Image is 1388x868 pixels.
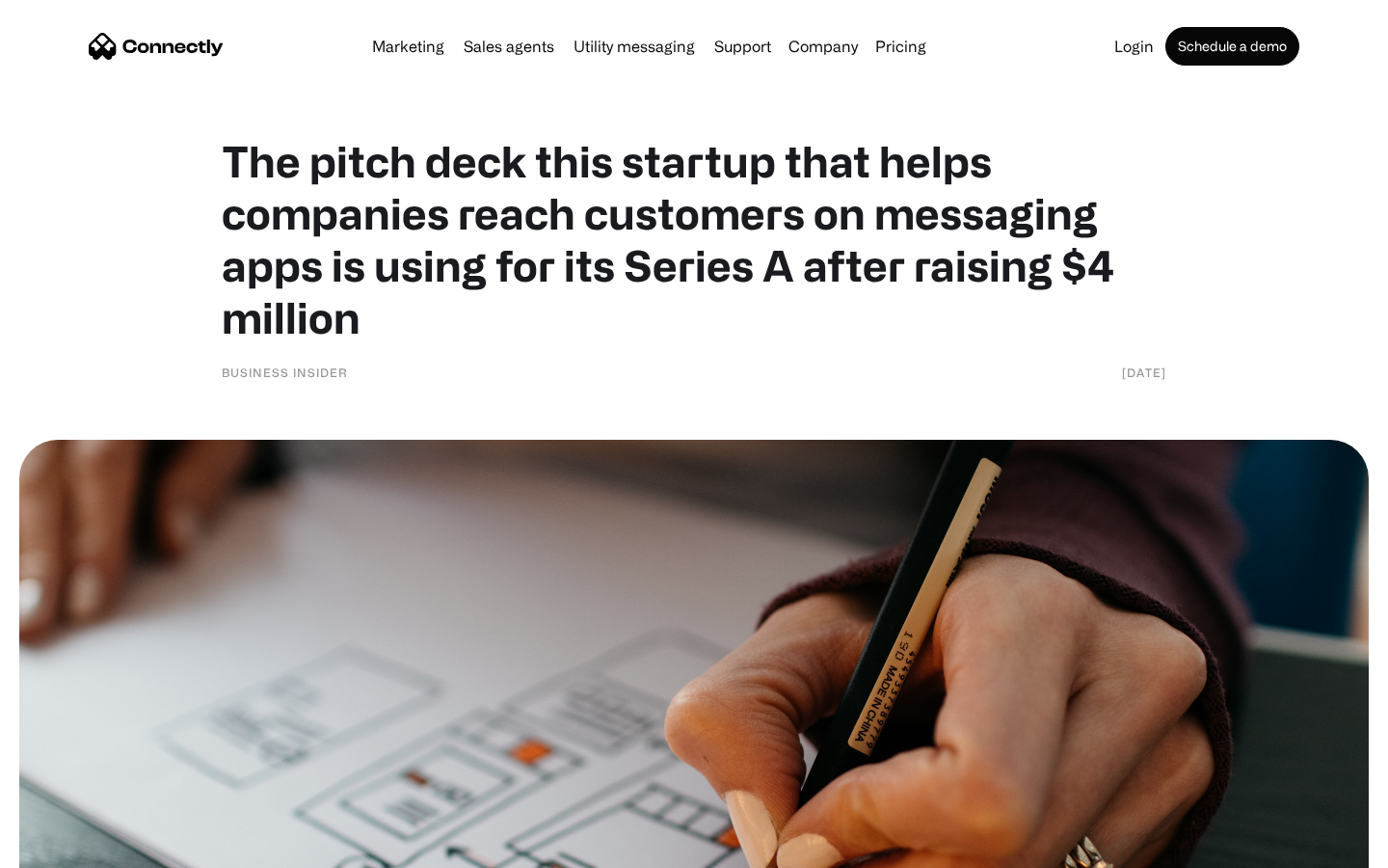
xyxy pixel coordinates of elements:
[788,33,858,60] div: Company
[1107,39,1161,54] a: Login
[566,39,703,54] a: Utility messaging
[19,834,116,861] aside: Language selected: English
[222,135,1166,343] h1: The pitch deck this startup that helps companies reach customers on messaging apps is using for i...
[39,834,116,861] ul: Language list
[364,39,452,54] a: Marketing
[222,363,348,382] div: Business Insider
[456,39,562,54] a: Sales agents
[1122,363,1166,382] div: [DATE]
[1165,27,1299,66] a: Schedule a demo
[867,39,934,54] a: Pricing
[707,39,779,54] a: Support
